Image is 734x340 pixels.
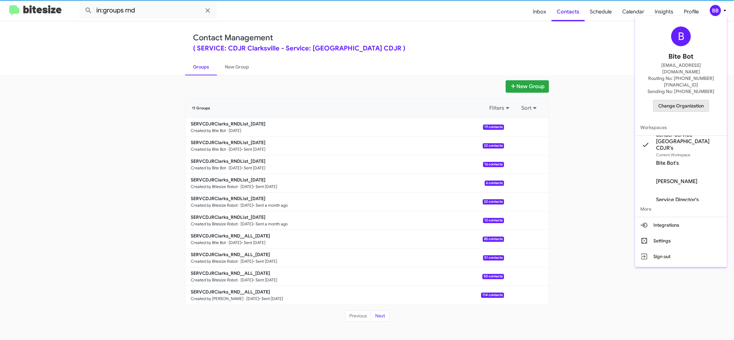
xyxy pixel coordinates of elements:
span: Bite Bot's [656,160,679,166]
span: Service Director's [656,197,699,203]
button: Settings [635,233,727,249]
span: [EMAIL_ADDRESS][DOMAIN_NAME] [643,62,719,75]
span: Workspaces [635,120,727,135]
span: [PERSON_NAME] [656,178,697,185]
div: B [671,27,691,46]
span: Bite Bot [668,51,693,62]
button: Integrations [635,217,727,233]
button: Change Organization [653,100,709,112]
button: Sign out [635,249,727,264]
span: Sender Service [GEOGRAPHIC_DATA] CDJR's [656,132,722,151]
span: Routing No: [PHONE_NUMBER][FINANCIAL_ID] [643,75,719,88]
span: Sending No: [PHONE_NUMBER] [647,88,714,95]
span: More [635,201,727,217]
span: Change Organization [658,100,704,111]
span: Current Workspace [656,152,690,157]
